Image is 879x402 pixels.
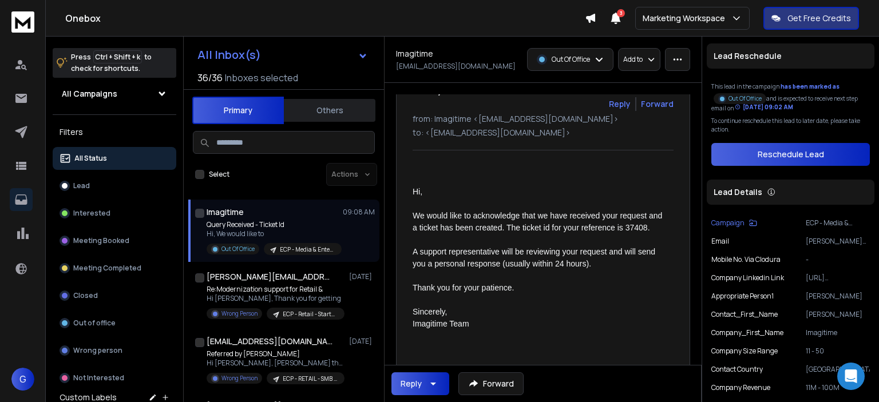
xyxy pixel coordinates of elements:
[623,55,643,64] p: Add to
[71,51,152,74] p: Press to check for shortcuts.
[73,373,124,383] p: Not Interested
[837,363,865,390] div: Open Intercom Messenger
[93,50,142,63] span: Ctrl + Shift + k
[413,127,674,138] p: to: <[EMAIL_ADDRESS][DOMAIN_NAME]>
[711,143,870,166] button: Reschedule Lead
[711,255,781,264] p: Mobile No. Via Clodura
[53,284,176,307] button: Closed
[53,339,176,362] button: Wrong person
[391,372,449,395] button: Reply
[617,9,625,17] span: 3
[74,154,107,163] p: All Status
[735,103,793,112] div: [DATE] 09:02 AM
[73,346,122,355] p: Wrong person
[806,292,870,301] p: [PERSON_NAME]
[221,374,258,383] p: Wrong Person
[53,229,176,252] button: Meeting Booked
[11,368,34,391] button: G
[207,206,244,218] h1: Imagitime
[114,66,123,75] img: tab_keywords_by_traffic_grey.svg
[711,347,778,356] p: Company Size Range
[53,367,176,389] button: Not Interested
[396,62,516,71] p: [EMAIL_ADDRESS][DOMAIN_NAME]
[280,245,335,254] p: ECP - Media & Entertainment SMB | [PERSON_NAME]
[711,237,729,246] p: Email
[53,202,176,225] button: Interested
[207,229,342,238] p: Hi, We would like to
[714,186,762,198] p: Lead Details
[62,88,117,99] h1: All Campaigns
[343,208,375,217] p: 09:08 AM
[73,319,116,328] p: Out of office
[763,7,859,30] button: Get Free Credits
[396,48,433,59] h1: Imagitime
[714,50,782,62] p: Lead Reschedule
[781,82,840,90] span: has been marked as
[207,349,344,359] p: Referred by [PERSON_NAME]
[806,237,870,246] p: [PERSON_NAME][EMAIL_ADDRESS][DOMAIN_NAME]
[711,365,763,374] p: Contact Country
[641,98,674,110] div: Forward
[787,13,851,24] p: Get Free Credits
[711,310,778,319] p: Contact_First_Name
[711,117,870,134] p: To continue reschedule this lead to later date, please take action.
[711,328,783,337] p: Company_First_Name
[207,359,344,368] p: Hi [PERSON_NAME], [PERSON_NAME] thought it
[806,218,870,228] p: ECP - Media & Entertainment SMB | [PERSON_NAME]
[197,71,223,85] span: 36 / 36
[11,11,34,33] img: logo
[53,147,176,170] button: All Status
[73,236,129,245] p: Meeting Booked
[192,97,284,124] button: Primary
[32,18,56,27] div: v 4.0.25
[413,270,664,330] p: Thank you for your patience. Sincerely, Imagitime Team
[806,347,870,356] p: 11 - 50
[221,309,258,318] p: Wrong Person
[413,113,674,125] p: from: Imagitime <[EMAIL_ADDRESS][DOMAIN_NAME]>
[806,328,870,337] p: Imagitime
[188,43,377,66] button: All Inbox(s)
[73,209,110,218] p: Interested
[53,124,176,140] h3: Filters
[806,365,870,374] p: [GEOGRAPHIC_DATA]
[126,67,193,75] div: Keywords by Traffic
[31,66,40,75] img: tab_domain_overview_orange.svg
[53,312,176,335] button: Out of office
[413,186,664,234] p: Hi, We would like to acknowledge that we have received your request and a ticket has been created...
[349,272,375,281] p: [DATE]
[806,273,870,282] p: [URL][DOMAIN_NAME]
[349,337,375,346] p: [DATE]
[53,174,176,197] button: Lead
[401,378,422,389] div: Reply
[648,223,650,232] span: .
[711,273,784,282] p: Company Linkedin Link
[65,11,585,25] h1: Onebox
[209,170,229,179] label: Select
[711,292,774,301] p: Appropriate Person1
[53,257,176,280] button: Meeting Completed
[225,71,298,85] h3: Inboxes selected
[18,18,27,27] img: logo_orange.svg
[284,98,375,123] button: Others
[806,310,870,319] p: [PERSON_NAME]
[207,336,332,347] h1: [EMAIL_ADDRESS][DOMAIN_NAME]
[53,82,176,105] button: All Campaigns
[283,375,338,383] p: ECP - RETAIL - SMB | [PERSON_NAME]
[73,264,141,273] p: Meeting Completed
[806,383,870,392] p: 11M - 100M
[207,294,344,303] p: Hi [PERSON_NAME], Thank you for getting
[73,291,98,300] p: Closed
[552,55,590,64] p: Out Of Office
[711,383,770,392] p: Company Revenue
[197,49,261,61] h1: All Inbox(s)
[711,82,870,112] div: This lead in the campaign and is expected to receive next step email on
[728,94,762,103] p: Out Of Office
[207,285,344,294] p: Re:Modernization support for Retail &
[30,30,81,39] div: Domain: [URL]
[73,181,90,190] p: Lead
[643,13,730,24] p: Marketing Workspace
[207,271,332,282] h1: [PERSON_NAME][EMAIL_ADDRESS][DOMAIN_NAME]
[283,310,338,319] p: ECP - Retail - Startup | [PERSON_NAME]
